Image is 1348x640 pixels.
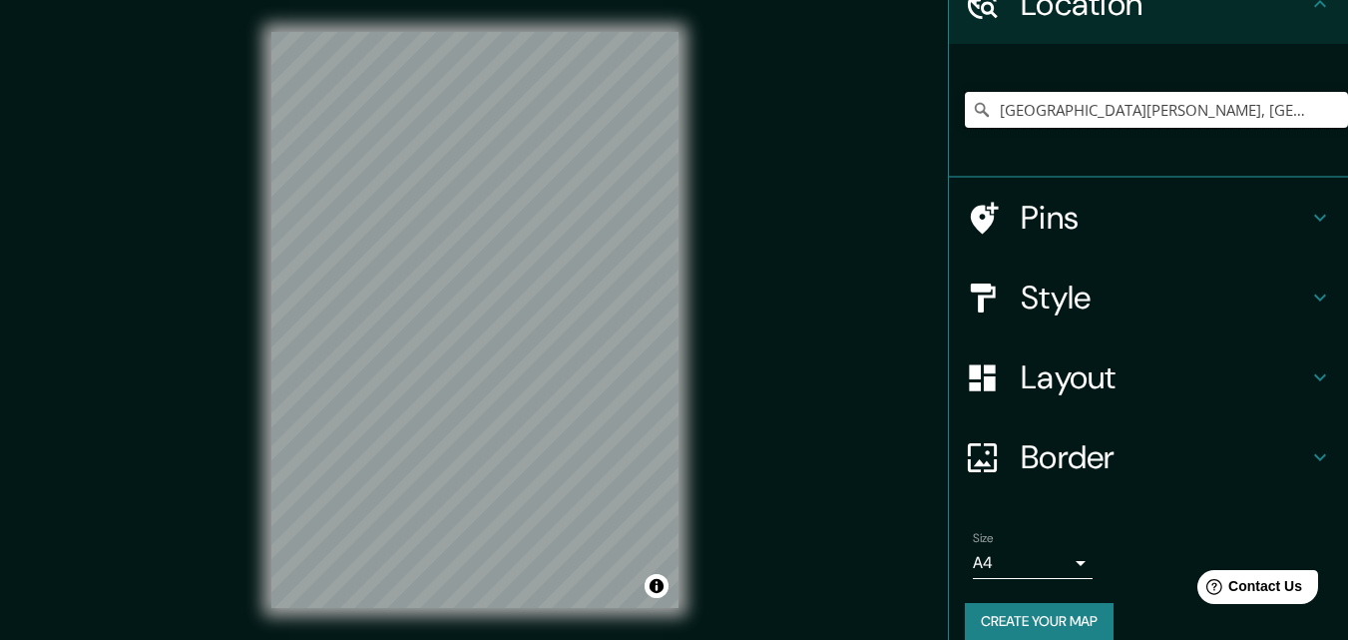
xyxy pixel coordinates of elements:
h4: Layout [1021,357,1308,397]
canvas: Map [271,32,678,608]
div: A4 [973,547,1093,579]
div: Pins [949,178,1348,258]
input: Pick your city or area [965,92,1348,128]
h4: Style [1021,278,1308,318]
button: Toggle attribution [645,574,669,598]
iframe: Help widget launcher [1170,562,1326,618]
button: Create your map [965,603,1114,640]
div: Layout [949,337,1348,417]
h4: Pins [1021,198,1308,238]
div: Border [949,417,1348,497]
label: Size [973,530,994,547]
div: Style [949,258,1348,337]
h4: Border [1021,437,1308,477]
